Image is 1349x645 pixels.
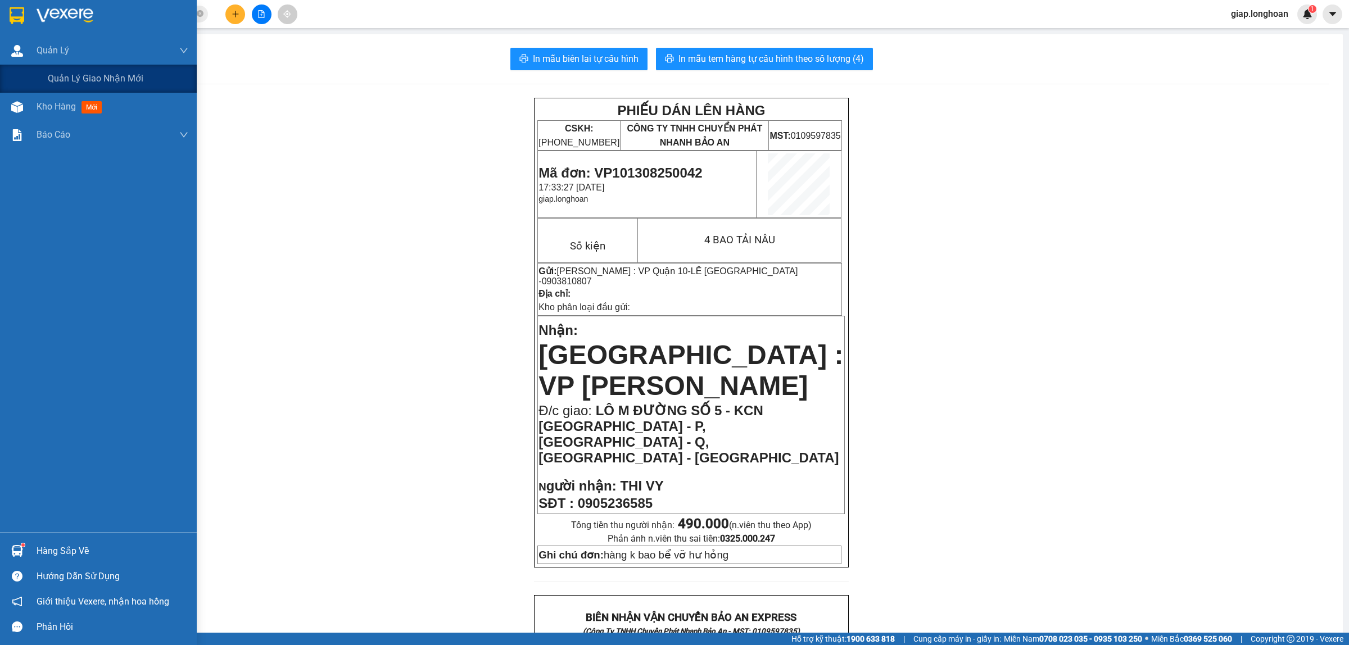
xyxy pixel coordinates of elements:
strong: Ghi chú đơn: [538,549,604,561]
span: file-add [257,10,265,18]
span: [GEOGRAPHIC_DATA] : VP [PERSON_NAME] [538,340,843,401]
sup: 1 [21,543,25,547]
span: 1 [1310,5,1314,13]
span: LÊ [GEOGRAPHIC_DATA] - [538,266,798,286]
span: aim [283,10,291,18]
strong: 1900 633 818 [846,634,895,643]
span: printer [519,54,528,65]
img: logo-vxr [10,7,24,24]
span: Cung cấp máy in - giấy in: [913,633,1001,645]
button: aim [278,4,297,24]
span: notification [12,596,22,607]
span: plus [232,10,239,18]
strong: 0325.000.247 [720,533,775,544]
strong: 490.000 [678,516,729,532]
strong: SĐT : [538,496,574,511]
img: warehouse-icon [11,545,23,557]
span: Số kiện [570,240,605,252]
span: Phản ánh n.viên thu sai tiền: [608,533,775,544]
span: [PERSON_NAME] : VP Quận 10 [557,266,688,276]
strong: 0369 525 060 [1184,634,1232,643]
img: warehouse-icon [11,101,23,113]
span: close-circle [197,10,203,17]
span: In mẫu biên lai tự cấu hình [533,52,639,66]
strong: Gửi: [538,266,556,276]
span: 0109597835 [769,131,840,140]
strong: BIÊN NHẬN VẬN CHUYỂN BẢO AN EXPRESS [586,611,796,624]
span: Miền Bắc [1151,633,1232,645]
span: THI VY [620,478,663,493]
strong: PHIẾU DÁN LÊN HÀNG [617,103,765,118]
div: Hàng sắp về [37,543,188,560]
strong: Địa chỉ: [538,289,571,298]
span: LÔ M ĐƯỜNG SỐ 5 - KCN [GEOGRAPHIC_DATA] - P, [GEOGRAPHIC_DATA] - Q, [GEOGRAPHIC_DATA] - [GEOGRAPH... [538,403,839,465]
span: giap.longhoan [1222,7,1297,21]
span: In mẫu tem hàng tự cấu hình theo số lượng (4) [678,52,864,66]
span: down [179,46,188,55]
span: Miền Nam [1004,633,1142,645]
span: | [903,633,905,645]
span: caret-down [1328,9,1338,19]
span: Nhận: [538,322,578,338]
span: Đ/c giao: [538,403,595,418]
img: icon-new-feature [1302,9,1312,19]
span: printer [665,54,674,65]
sup: 1 [1309,5,1316,13]
span: Kho phân loại đầu gửi: [538,302,630,312]
span: down [179,130,188,139]
span: 0905236585 [578,496,653,511]
span: | [1241,633,1242,645]
span: Quản lý giao nhận mới [48,71,143,85]
span: 0903810807 [542,276,592,286]
strong: (Công Ty TNHH Chuyển Phát Nhanh Bảo An - MST: 0109597835) [583,627,800,635]
button: printerIn mẫu biên lai tự cấu hình [510,48,648,70]
div: Hướng dẫn sử dụng [37,568,188,585]
span: hàng k bao bể vỡ hư hỏng [538,549,728,561]
span: giap.longhoan [538,194,588,203]
span: 4 BAO TẢI NÂU [704,234,775,246]
span: close-circle [197,9,203,20]
span: Giới thiệu Vexere, nhận hoa hồng [37,594,169,608]
button: printerIn mẫu tem hàng tự cấu hình theo số lượng (4) [656,48,873,70]
span: message [12,621,22,632]
span: Tổng tiền thu người nhận: [571,520,812,530]
strong: MST: [769,131,790,140]
img: warehouse-icon [11,45,23,57]
span: Mã đơn: VP101308250042 [538,165,702,180]
strong: N [538,481,616,493]
img: solution-icon [11,129,23,141]
span: - [538,266,798,286]
span: CÔNG TY TNHH CHUYỂN PHÁT NHANH BẢO AN [627,124,762,147]
span: 17:33:27 [DATE] [538,183,604,192]
span: gười nhận: [546,478,617,493]
strong: 0708 023 035 - 0935 103 250 [1039,634,1142,643]
span: question-circle [12,571,22,582]
div: Phản hồi [37,619,188,635]
span: Báo cáo [37,128,70,142]
span: mới [82,101,102,113]
strong: CSKH: [565,124,594,133]
button: caret-down [1323,4,1342,24]
button: file-add [252,4,271,24]
span: ⚪️ [1145,637,1148,641]
button: plus [225,4,245,24]
span: copyright [1287,635,1294,643]
span: [PHONE_NUMBER] [538,124,619,147]
span: Hỗ trợ kỹ thuật: [791,633,895,645]
span: (n.viên thu theo App) [678,520,812,530]
span: Kho hàng [37,101,76,112]
span: Quản Lý [37,43,69,57]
